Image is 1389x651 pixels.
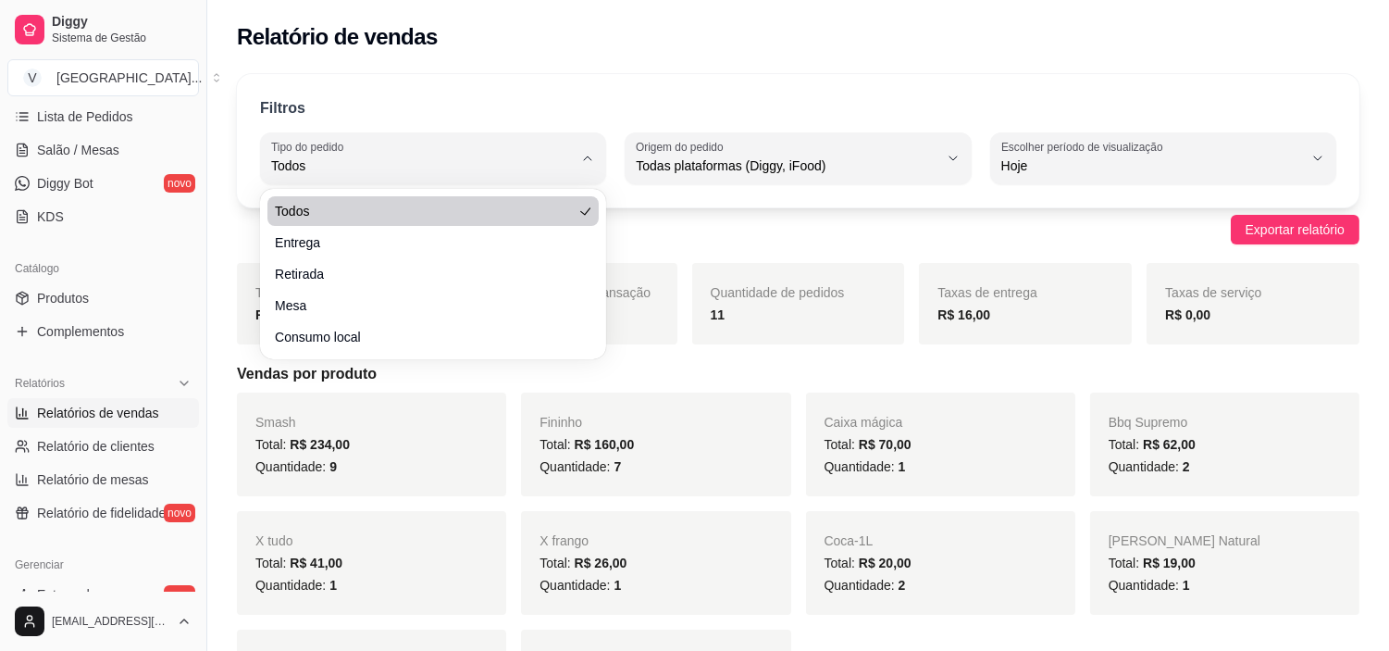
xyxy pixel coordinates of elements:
[37,470,149,489] span: Relatório de mesas
[825,437,912,452] span: Total:
[255,307,316,322] strong: R$ 670,00
[255,533,292,548] span: X tudo
[1165,285,1261,300] span: Taxas de serviço
[1143,556,1196,570] span: R$ 19,00
[329,459,337,474] span: 9
[539,578,621,593] span: Quantidade:
[56,69,202,87] div: [GEOGRAPHIC_DATA] ...
[255,415,296,430] span: Smash
[937,307,990,322] strong: R$ 16,00
[1109,415,1188,430] span: Bbq Supremo
[711,307,726,322] strong: 11
[37,174,93,193] span: Diggy Bot
[825,578,906,593] span: Quantidade:
[329,578,337,593] span: 1
[1183,578,1190,593] span: 1
[1109,556,1196,570] span: Total:
[1109,437,1196,452] span: Total:
[1001,139,1169,155] label: Escolher período de visualização
[614,578,621,593] span: 1
[937,285,1036,300] span: Taxas de entrega
[15,376,65,391] span: Relatórios
[575,556,627,570] span: R$ 26,00
[52,614,169,629] span: [EMAIL_ADDRESS][DOMAIN_NAME]
[275,233,573,252] span: Entrega
[23,69,42,87] span: V
[825,459,906,474] span: Quantidade:
[539,556,626,570] span: Total:
[255,578,337,593] span: Quantidade:
[614,459,621,474] span: 7
[255,437,350,452] span: Total:
[539,533,589,548] span: X frango
[37,141,119,159] span: Salão / Mesas
[1246,219,1345,240] span: Exportar relatório
[260,97,305,119] p: Filtros
[290,437,350,452] span: R$ 234,00
[37,437,155,456] span: Relatório de clientes
[237,22,438,52] h2: Relatório de vendas
[825,415,903,430] span: Caixa mágica
[37,585,115,604] span: Entregadores
[7,550,199,580] div: Gerenciar
[899,578,906,593] span: 2
[636,156,937,175] span: Todas plataformas (Diggy, iFood)
[539,437,634,452] span: Total:
[575,437,635,452] span: R$ 160,00
[711,285,845,300] span: Quantidade de pedidos
[37,289,89,307] span: Produtos
[275,328,573,346] span: Consumo local
[1109,578,1190,593] span: Quantidade:
[899,459,906,474] span: 1
[37,504,166,522] span: Relatório de fidelidade
[275,265,573,283] span: Retirada
[271,156,573,175] span: Todos
[275,202,573,220] span: Todos
[37,322,124,341] span: Complementos
[52,31,192,45] span: Sistema de Gestão
[37,404,159,422] span: Relatórios de vendas
[1109,459,1190,474] span: Quantidade:
[1143,437,1196,452] span: R$ 62,00
[1109,533,1260,548] span: [PERSON_NAME] Natural
[275,296,573,315] span: Mesa
[539,415,582,430] span: Fininho
[290,556,342,570] span: R$ 41,00
[1165,307,1210,322] strong: R$ 0,00
[7,254,199,283] div: Catálogo
[1001,156,1303,175] span: Hoje
[636,139,729,155] label: Origem do pedido
[539,459,621,474] span: Quantidade:
[1183,459,1190,474] span: 2
[825,533,874,548] span: Coca-1L
[859,556,912,570] span: R$ 20,00
[7,59,199,96] button: Select a team
[37,107,133,126] span: Lista de Pedidos
[255,556,342,570] span: Total:
[255,459,337,474] span: Quantidade:
[237,363,1359,385] h5: Vendas por produto
[37,207,64,226] span: KDS
[825,556,912,570] span: Total:
[255,285,332,300] span: Total vendido
[52,14,192,31] span: Diggy
[859,437,912,452] span: R$ 70,00
[271,139,350,155] label: Tipo do pedido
